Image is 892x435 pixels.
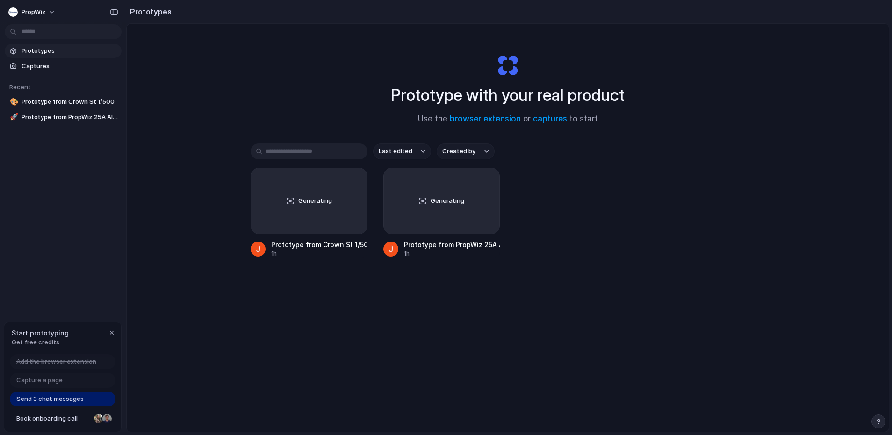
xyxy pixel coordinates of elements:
span: Prototype from PropWiz 25A Allora Ct [22,113,118,122]
a: 🎨Prototype from Crown St 1/500 [5,95,122,109]
div: Prototype from PropWiz 25A Allora Ct [404,240,500,250]
span: Generating [431,196,464,206]
span: Prototypes [22,46,118,56]
span: Capture a page [16,376,63,385]
div: Christian Iacullo [101,413,113,424]
span: PropWiz [22,7,46,17]
div: 🎨 [10,97,16,107]
span: Add the browser extension [16,357,96,366]
span: Use the or to start [418,113,598,125]
span: Get free credits [12,338,69,347]
a: 🚀Prototype from PropWiz 25A Allora Ct [5,110,122,124]
div: 1h [271,250,367,258]
span: Recent [9,83,31,91]
a: Book onboarding call [10,411,115,426]
h1: Prototype with your real product [391,83,625,107]
span: Created by [442,147,475,156]
a: captures [533,114,567,123]
span: Prototype from Crown St 1/500 [22,97,118,107]
a: GeneratingPrototype from PropWiz 25A Allora Ct1h [383,168,500,258]
h2: Prototypes [126,6,172,17]
button: Last edited [373,143,431,159]
a: Captures [5,59,122,73]
button: Created by [437,143,495,159]
button: 🚀 [8,113,18,122]
span: Book onboarding call [16,414,90,423]
div: 🚀 [10,112,16,122]
div: Nicole Kubica [93,413,104,424]
div: Prototype from Crown St 1/500 [271,240,367,250]
button: 🎨 [8,97,18,107]
span: Last edited [379,147,412,156]
a: GeneratingPrototype from Crown St 1/5001h [251,168,367,258]
div: 1h [404,250,500,258]
span: Captures [22,62,118,71]
span: Start prototyping [12,328,69,338]
span: Send 3 chat messages [16,394,84,404]
a: Prototypes [5,44,122,58]
span: Generating [298,196,332,206]
a: browser extension [450,114,521,123]
button: PropWiz [5,5,60,20]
